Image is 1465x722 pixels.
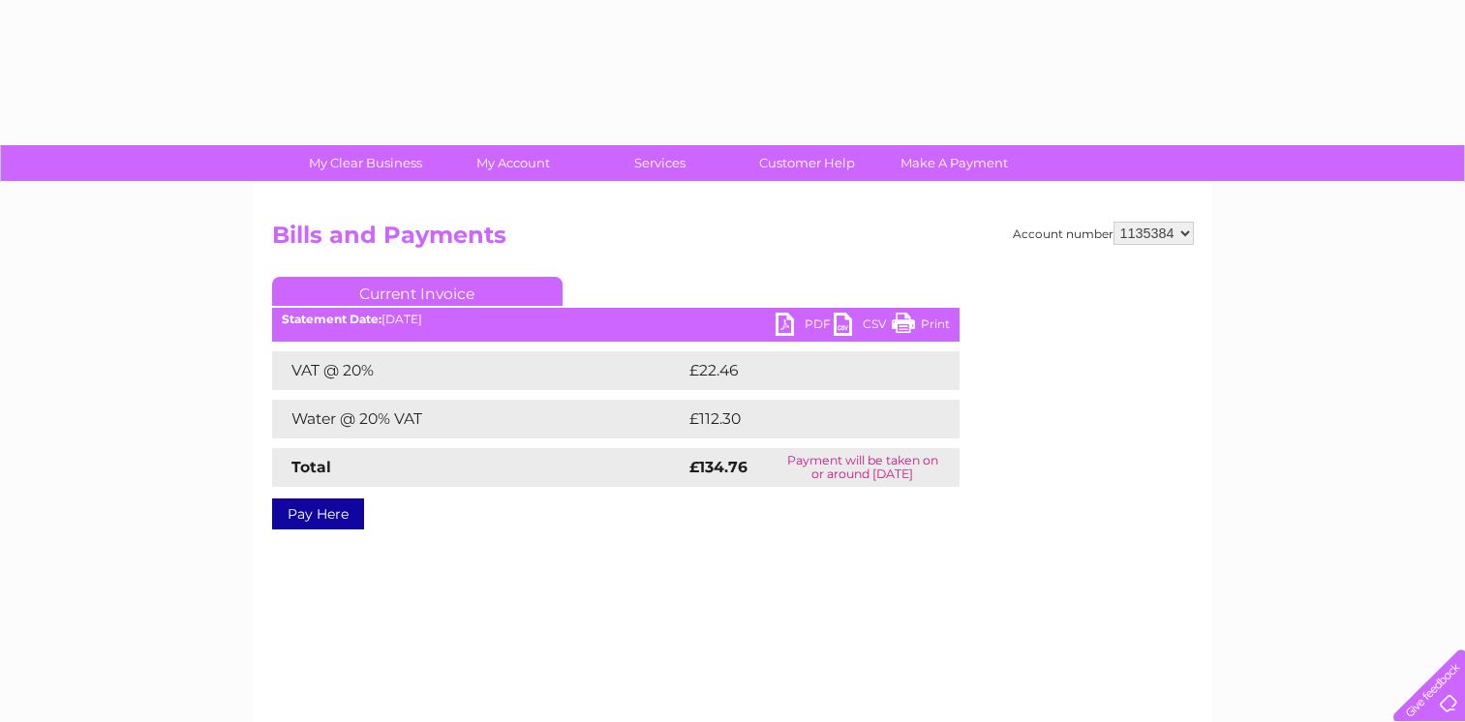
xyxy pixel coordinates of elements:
div: Account number [1013,222,1194,245]
a: My Account [433,145,593,181]
strong: Total [291,458,331,476]
a: Services [580,145,740,181]
b: Statement Date: [282,312,382,326]
a: My Clear Business [286,145,445,181]
a: Print [892,313,950,341]
div: [DATE] [272,313,960,326]
td: VAT @ 20% [272,351,685,390]
a: CSV [834,313,892,341]
strong: £134.76 [689,458,748,476]
a: Customer Help [727,145,887,181]
td: £22.46 [685,351,921,390]
h2: Bills and Payments [272,222,1194,258]
a: Pay Here [272,498,364,529]
a: Make A Payment [874,145,1034,181]
td: £112.30 [685,400,922,438]
a: Current Invoice [272,277,563,306]
a: PDF [776,313,834,341]
td: Water @ 20% VAT [272,400,685,438]
td: Payment will be taken on or around [DATE] [766,448,960,487]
